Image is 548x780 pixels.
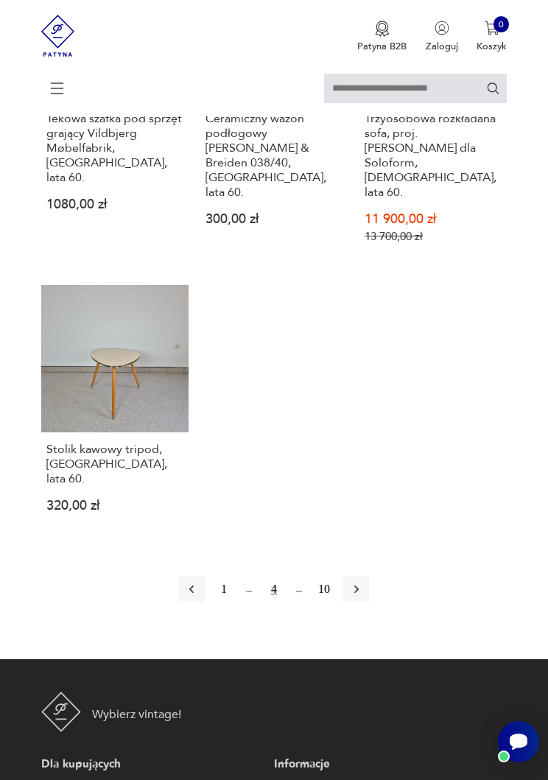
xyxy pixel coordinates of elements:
img: Ikona medalu [375,21,390,37]
p: 300,00 zł [205,214,342,225]
button: 1 [211,576,237,602]
h3: Ceramiczny wazon podłogowy [PERSON_NAME] & Breiden 038/40, [GEOGRAPHIC_DATA], lata 60. [205,111,342,200]
p: 11 900,00 zł [365,214,502,225]
iframe: Smartsupp widget button [498,721,539,762]
button: 0Koszyk [477,21,507,53]
p: Informacje [274,756,501,773]
p: 1080,00 zł [46,200,183,211]
button: Szukaj [486,81,500,95]
button: 10 [311,576,337,602]
p: 13 700,00 zł [365,231,502,243]
a: Stolik kawowy tripod, Niemcy, lata 60.Stolik kawowy tripod, [GEOGRAPHIC_DATA], lata 60.320,00 zł [41,285,189,535]
button: Zaloguj [426,21,458,53]
button: 4 [261,576,287,602]
h3: Stolik kawowy tripod, [GEOGRAPHIC_DATA], lata 60. [46,442,183,486]
p: Zaloguj [426,40,458,53]
h3: Tekowa szafka pod sprzęt grający Vildbjerg Møbelfabrik, [GEOGRAPHIC_DATA], lata 60. [46,111,183,185]
div: 0 [493,16,510,32]
p: Patyna B2B [357,40,407,53]
p: Dla kupujących [41,756,268,773]
img: Ikona koszyka [485,21,499,35]
a: Ikona medaluPatyna B2B [357,21,407,53]
p: Koszyk [477,40,507,53]
img: Patyna - sklep z meblami i dekoracjami vintage [41,692,81,731]
p: Wybierz vintage! [92,706,181,723]
p: 320,00 zł [46,501,183,512]
h3: Trzyosobowa rozkładana sofa, proj. [PERSON_NAME] dla Soloform, [DEMOGRAPHIC_DATA], lata 60. [365,111,502,200]
img: Ikonka użytkownika [435,21,449,35]
button: Patyna B2B [357,21,407,53]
